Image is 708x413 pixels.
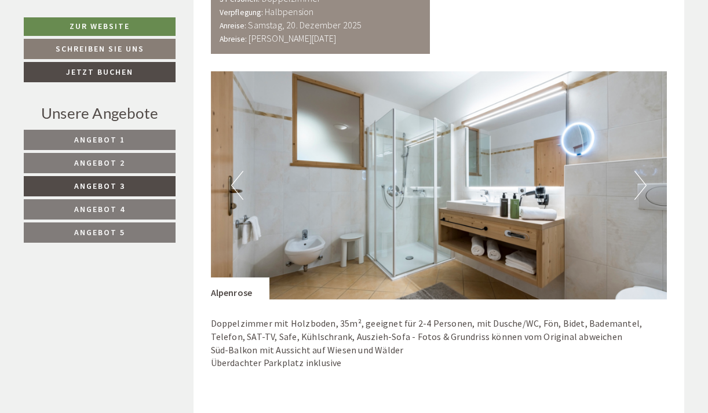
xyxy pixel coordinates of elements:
button: Next [634,171,647,200]
div: Sonntag [201,9,256,29]
span: Angebot 5 [74,227,125,237]
span: Angebot 2 [74,158,125,168]
p: Doppelzimmer mit Holzboden, 35m², geeignet für 2-4 Personen, mit Dusche/WC, Fön, Bidet, Bademante... [211,317,667,370]
img: image [211,71,667,299]
b: Samstag, 20. Dezember 2025 [248,19,362,31]
small: 11:07 [18,57,184,65]
span: Angebot 3 [74,181,125,191]
div: Unsere Angebote [24,103,176,124]
small: Anreise: [220,21,247,31]
a: Schreiben Sie uns [24,39,176,59]
a: Zur Website [24,17,176,36]
button: Previous [231,171,243,200]
a: Jetzt buchen [24,62,176,82]
div: Guten Tag, wie können wir Ihnen helfen? [9,32,189,67]
b: [PERSON_NAME][DATE] [249,32,336,44]
b: Halbpension [265,6,313,17]
button: Senden [387,305,457,326]
span: Angebot 1 [74,134,125,145]
span: Angebot 4 [74,204,125,214]
div: [GEOGRAPHIC_DATA] [18,34,184,43]
div: Alpenrose [211,277,270,299]
small: Abreise: [220,34,247,44]
small: Verpflegung: [220,8,263,17]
